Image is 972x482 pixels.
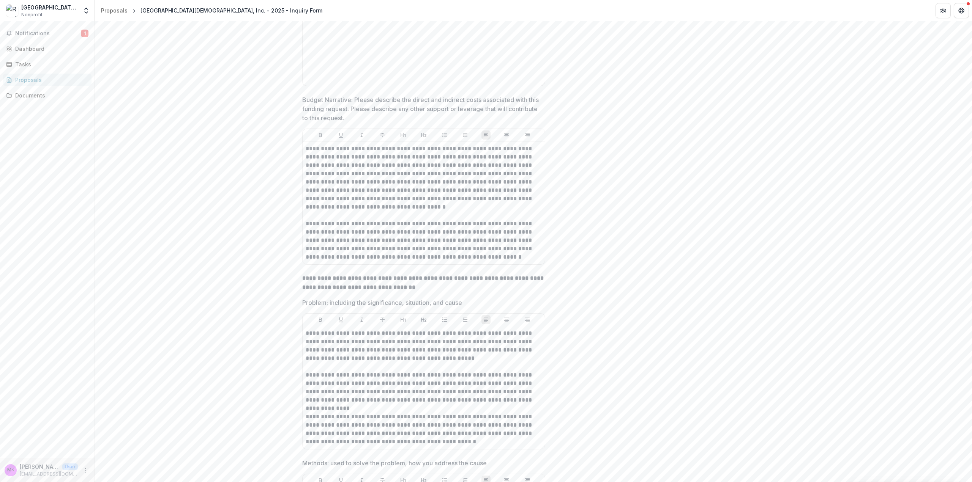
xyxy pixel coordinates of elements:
button: Italicize [357,315,366,324]
button: Bold [316,130,325,140]
div: Documents [15,91,85,99]
button: Ordered List [461,130,470,140]
button: Align Center [502,130,511,140]
button: Strike [378,315,387,324]
a: Documents [3,89,92,102]
a: Tasks [3,58,92,71]
div: Proposals [101,6,128,14]
button: Align Right [523,315,532,324]
div: [GEOGRAPHIC_DATA][DEMOGRAPHIC_DATA], Inc. [21,3,78,11]
button: Bullet List [440,315,449,324]
button: Bullet List [440,130,449,140]
p: Problem: including the significance, situation, and cause [302,298,462,307]
button: Underline [336,315,346,324]
span: Nonprofit [21,11,43,18]
button: Align Left [481,130,491,140]
p: Budget Narrative: Please describe the direct and indirect costs associated with this funding requ... [302,95,541,122]
button: More [81,466,90,475]
button: Heading 2 [419,315,428,324]
span: 1 [81,30,88,37]
button: Get Help [954,3,969,18]
button: Heading 1 [399,130,408,140]
img: Reedy Branch Baptist Church, Inc. [6,5,18,17]
button: Heading 2 [419,130,428,140]
a: Dashboard [3,42,92,55]
button: Heading 1 [399,315,408,324]
a: Proposals [3,74,92,86]
button: Bold [316,315,325,324]
span: Notifications [15,30,81,37]
div: [GEOGRAPHIC_DATA][DEMOGRAPHIC_DATA], Inc. - 2025 - Inquiry Form [140,6,322,14]
div: Dashboard [15,45,85,53]
p: [PERSON_NAME] <[EMAIL_ADDRESS][DOMAIN_NAME]> [20,463,59,471]
p: User [62,463,78,470]
div: Marcus Hunt <mahunt@gmail.com> [7,468,14,473]
button: Align Left [481,315,491,324]
a: Proposals [98,5,131,16]
p: [EMAIL_ADDRESS][DOMAIN_NAME] [20,471,78,477]
button: Underline [336,130,346,140]
button: Strike [378,130,387,140]
button: Open entity switcher [81,3,92,18]
div: Proposals [15,76,85,84]
nav: breadcrumb [98,5,325,16]
button: Partners [936,3,951,18]
p: Methods: used to solve the problem, how you address the cause [302,458,487,468]
div: Tasks [15,60,85,68]
button: Align Right [523,130,532,140]
button: Italicize [357,130,366,140]
button: Align Center [502,315,511,324]
button: Ordered List [461,315,470,324]
button: Notifications1 [3,27,92,39]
